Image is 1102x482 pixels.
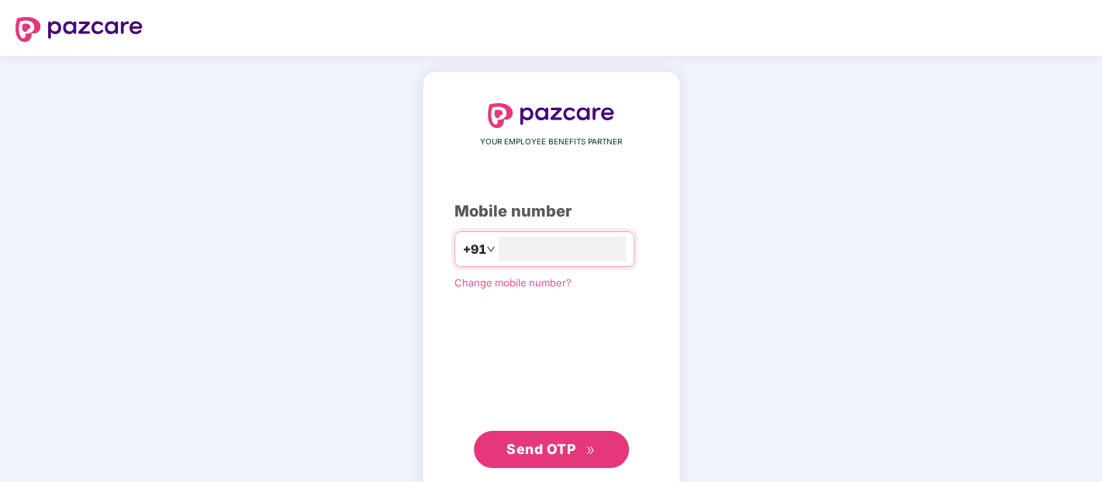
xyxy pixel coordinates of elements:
span: down [486,244,496,254]
img: logo [16,17,143,42]
img: logo [488,103,615,128]
span: +91 [463,240,486,259]
span: double-right [586,446,596,456]
a: Change mobile number? [454,276,572,289]
div: Mobile number [454,199,648,224]
button: Send OTPdouble-right [474,431,629,468]
span: Send OTP [506,441,575,457]
span: YOUR EMPLOYEE BENEFITS PARTNER [480,136,622,148]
